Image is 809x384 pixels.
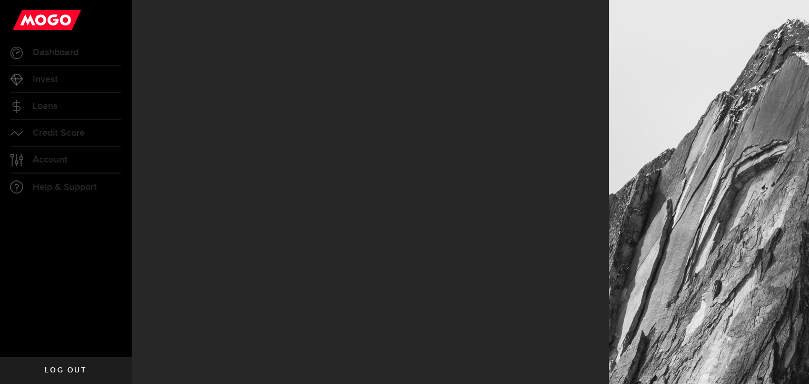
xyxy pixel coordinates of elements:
[33,48,78,57] span: Dashboard
[33,128,85,138] span: Credit Score
[33,75,58,84] span: Invest
[33,102,57,111] span: Loans
[33,155,67,165] span: Account
[33,183,97,192] span: Help & Support
[45,367,86,374] span: Log out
